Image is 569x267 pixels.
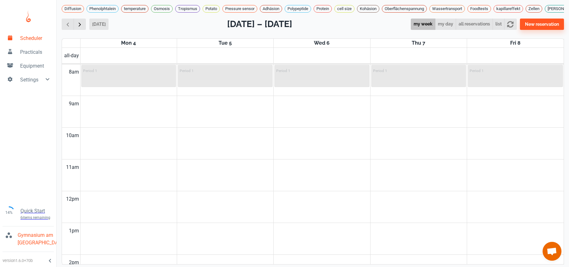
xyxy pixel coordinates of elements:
div: Diffusion [62,5,84,13]
h2: [DATE] – [DATE] [227,18,292,31]
div: 9am [68,96,80,112]
p: Period 1 [276,69,290,73]
div: kapillareffekt [494,5,523,13]
div: 8am [68,64,80,80]
div: temperature [121,5,148,13]
span: Polypeptide [285,6,311,12]
button: New reservation [520,19,564,30]
div: Adhäsion [260,5,282,13]
a: Chat öffnen [543,242,561,261]
span: Potato [203,6,220,12]
p: Period 1 [180,69,194,73]
span: Phenolphtalein [87,6,118,12]
span: Foodtests [468,6,491,12]
span: Oberflächenspannung [382,6,427,12]
div: 12pm [65,191,80,207]
div: Phenolphtalein [86,5,119,13]
a: August 5, 2025 [217,39,233,47]
button: refresh [504,19,516,30]
p: Period 1 [83,69,97,73]
div: Osmosis [151,5,173,13]
a: August 4, 2025 [120,39,137,47]
div: 11am [65,159,80,175]
span: all-day [63,52,80,59]
span: cell size [335,6,354,12]
button: [DATE] [89,19,109,30]
span: Kohäsion [357,6,379,12]
button: Previous week [62,19,74,30]
span: Pressure sensor [223,6,257,12]
div: 10am [65,128,80,143]
p: Period 1 [470,69,484,73]
div: Pressure sensor [222,5,257,13]
p: Period 1 [373,69,387,73]
a: August 7, 2025 [410,39,427,47]
button: all reservations [456,19,493,30]
button: Next week [74,19,86,30]
div: Tropismus [175,5,200,13]
span: Protein [314,6,332,12]
div: cell size [334,5,354,13]
div: Potato [203,5,220,13]
div: Protein [314,5,332,13]
span: temperature [121,6,148,12]
span: Wassertransport [430,6,465,12]
div: 1pm [68,223,80,239]
a: August 6, 2025 [313,39,331,47]
div: Wassertransport [429,5,465,13]
div: Foodtests [467,5,491,13]
span: Zellen [526,6,542,12]
div: Kohäsion [357,5,379,13]
div: Zellen [526,5,542,13]
div: Polypeptide [285,5,311,13]
button: my week [411,19,435,30]
span: Tropismus [176,6,200,12]
div: Oberflächenspannung [382,5,427,13]
button: list [493,19,505,30]
span: Diffusion [62,6,84,12]
span: Adhäsion [260,6,282,12]
button: my day [435,19,456,30]
a: August 8, 2025 [509,39,522,47]
span: Osmosis [151,6,172,12]
span: kapillareffekt [494,6,523,12]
